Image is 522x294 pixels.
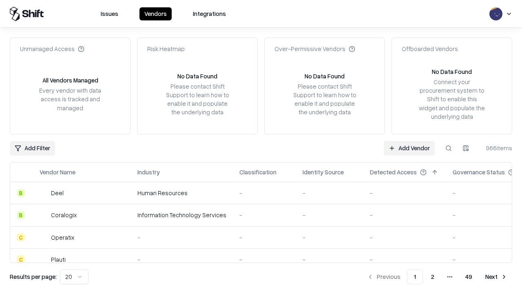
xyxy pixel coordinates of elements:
[51,255,66,264] div: Plauti
[20,45,84,53] div: Unmanaged Access
[370,255,440,264] div: -
[137,168,160,176] div: Industry
[418,78,486,121] div: Connect your procurement system to Shift to enable this widget and populate the underlying data
[402,45,458,53] div: Offboarded Vendors
[459,269,479,284] button: 49
[42,76,98,85] div: All Vendors Managed
[51,233,74,242] div: Operatix
[51,211,77,219] div: Coralogix
[407,269,423,284] button: 1
[239,168,276,176] div: Classification
[425,269,441,284] button: 2
[10,141,55,156] button: Add Filter
[274,45,355,53] div: Over-Permissive Vendors
[147,45,185,53] div: Risk Heatmap
[40,189,48,197] img: Deel
[370,233,440,242] div: -
[239,255,290,264] div: -
[303,211,357,219] div: -
[17,233,25,241] div: C
[303,255,357,264] div: -
[137,189,226,197] div: Human Resources
[303,189,357,197] div: -
[137,211,226,219] div: Information Technology Services
[370,189,440,197] div: -
[177,72,217,80] div: No Data Found
[480,144,512,152] div: 966 items
[17,211,25,219] div: B
[40,168,75,176] div: Vendor Name
[291,82,358,117] div: Please contact Shift Support to learn how to enable it and populate the underlying data
[17,255,25,263] div: C
[303,233,357,242] div: -
[96,7,123,20] button: Issues
[239,211,290,219] div: -
[137,255,226,264] div: -
[139,7,172,20] button: Vendors
[239,233,290,242] div: -
[384,141,435,156] a: Add Vendor
[164,82,231,117] div: Please contact Shift Support to learn how to enable it and populate the underlying data
[51,189,64,197] div: Deel
[40,211,48,219] img: Coralogix
[36,86,104,112] div: Every vendor with data access is tracked and managed
[10,272,57,281] p: Results per page:
[362,269,512,284] nav: pagination
[137,233,226,242] div: -
[370,168,417,176] div: Detected Access
[370,211,440,219] div: -
[480,269,512,284] button: Next
[239,189,290,197] div: -
[453,168,505,176] div: Governance Status
[305,72,345,80] div: No Data Found
[40,255,48,263] img: Plauti
[188,7,231,20] button: Integrations
[40,233,48,241] img: Operatix
[303,168,344,176] div: Identity Source
[17,189,25,197] div: B
[432,67,472,76] div: No Data Found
